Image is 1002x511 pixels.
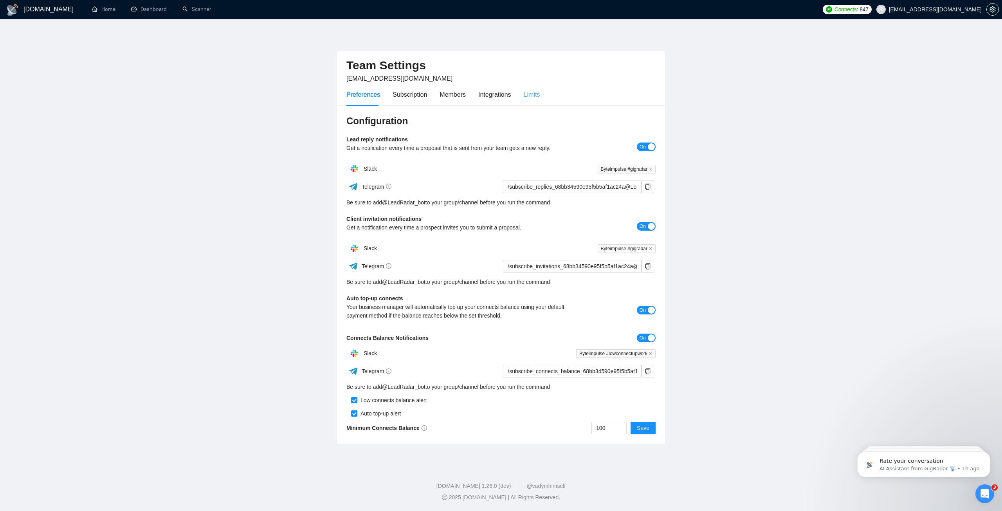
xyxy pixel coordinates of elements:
div: Limits [524,90,540,99]
span: copy [642,263,654,269]
span: info-circle [422,425,427,431]
div: Subscription [393,90,427,99]
iframe: Intercom live chat [975,484,994,503]
img: ww3wtPAAAAAElFTkSuQmCC [348,366,358,376]
span: Byteimpulse #gigradar [598,244,656,253]
a: @LeadRadar_bot [382,198,425,207]
span: copyright [442,495,447,500]
b: Client invitation notifications [346,216,422,222]
button: setting [986,3,999,16]
span: info-circle [386,184,391,189]
img: upwork-logo.png [826,6,832,13]
span: On [640,222,646,231]
div: Auto top-up alert [357,409,401,418]
span: On [640,334,646,342]
span: 3 [991,484,998,491]
div: Integrations [478,90,511,99]
b: Minimum Connects Balance [346,425,427,431]
span: On [640,143,646,151]
div: Members [440,90,466,99]
a: @LeadRadar_bot [382,278,425,286]
span: Telegram [362,184,392,190]
img: ww3wtPAAAAAElFTkSuQmCC [348,261,358,271]
span: Telegram [362,368,392,374]
span: Byteimpulse #lowconnectupwork [576,349,656,358]
div: Get a notification every time a prospect invites you to submit a proposal. [346,223,578,232]
a: [DOMAIN_NAME] 1.26.0 (dev) [436,483,511,489]
span: Slack [364,245,377,251]
a: @vadymhimself [526,483,566,489]
img: hpQkSZIkSZIkSZIkSZIkSZIkSZIkSZIkSZIkSZIkSZIkSZIkSZIkSZIkSZIkSZIkSZIkSZIkSZIkSZIkSZIkSZIkSZIkSZIkS... [346,240,362,256]
div: Be sure to add to your group/channel before you run the command [346,383,656,391]
a: setting [986,6,999,13]
b: Connects Balance Notifications [346,335,429,341]
iframe: Intercom notifications message [845,435,1002,490]
div: Be sure to add to your group/channel before you run the command [346,198,656,207]
a: @LeadRadar_bot [382,383,425,391]
b: Auto top-up connects [346,295,403,302]
img: hpQkSZIkSZIkSZIkSZIkSZIkSZIkSZIkSZIkSZIkSZIkSZIkSZIkSZIkSZIkSZIkSZIkSZIkSZIkSZIkSZIkSZIkSZIkSZIkS... [346,161,362,177]
span: close [649,247,652,251]
button: Save [631,422,656,434]
span: 847 [860,5,868,14]
div: 2025 [DOMAIN_NAME] | All Rights Reserved. [6,493,996,502]
a: searchScanner [182,6,211,13]
span: copy [642,184,654,190]
span: close [649,352,652,356]
span: Save [637,424,649,432]
h3: Configuration [346,115,656,127]
span: On [640,306,646,314]
a: homeHome [92,6,115,13]
div: Low connects balance alert [357,396,427,404]
div: Get a notification every time a proposal that is sent from your team gets a new reply. [346,144,578,152]
span: user [878,7,884,12]
img: ww3wtPAAAAAElFTkSuQmCC [348,182,358,191]
span: Slack [364,350,377,356]
span: copy [642,368,654,374]
span: Byteimpulse #gigradar [598,165,656,173]
h2: Team Settings [346,58,656,74]
b: Lead reply notifications [346,136,408,143]
span: Telegram [362,263,392,269]
button: copy [642,181,654,193]
div: Be sure to add to your group/channel before you run the command [346,278,656,286]
span: close [649,167,652,171]
button: copy [642,365,654,377]
div: Your business manager will automatically top up your connects balance using your default payment ... [346,303,578,320]
span: info-circle [386,368,391,374]
span: [EMAIL_ADDRESS][DOMAIN_NAME] [346,75,452,82]
a: dashboardDashboard [131,6,167,13]
span: info-circle [386,263,391,269]
img: logo [6,4,19,16]
button: copy [642,260,654,273]
span: Slack [364,166,377,172]
div: Preferences [346,90,380,99]
img: hpQkSZIkSZIkSZIkSZIkSZIkSZIkSZIkSZIkSZIkSZIkSZIkSZIkSZIkSZIkSZIkSZIkSZIkSZIkSZIkSZIkSZIkSZIkSZIkS... [346,345,362,361]
span: Connects: [834,5,858,14]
